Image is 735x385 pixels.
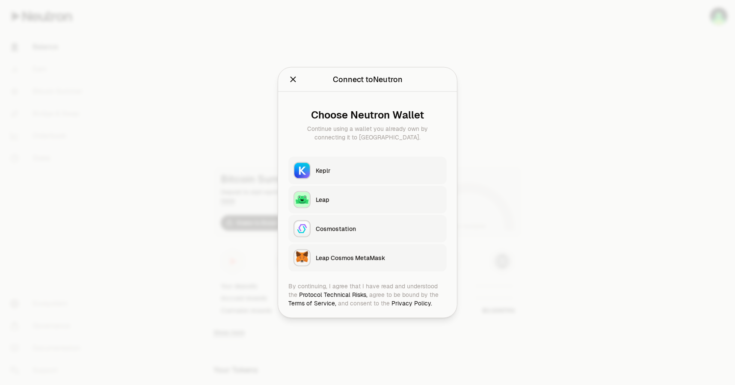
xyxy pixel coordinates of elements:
[288,74,298,86] button: Close
[288,299,336,307] a: Terms of Service,
[316,166,442,175] div: Keplr
[299,291,367,299] a: Protocol Technical Risks,
[316,254,442,262] div: Leap Cosmos MetaMask
[294,221,310,237] img: Cosmostation
[288,244,447,272] button: Leap Cosmos MetaMaskLeap Cosmos MetaMask
[391,299,432,307] a: Privacy Policy.
[294,163,310,178] img: Keplr
[294,250,310,266] img: Leap Cosmos MetaMask
[316,195,442,204] div: Leap
[288,157,447,184] button: KeplrKeplr
[288,282,447,308] div: By continuing, I agree that I have read and understood the agree to be bound by the and consent t...
[294,192,310,207] img: Leap
[295,124,440,142] div: Continue using a wallet you already own by connecting it to [GEOGRAPHIC_DATA].
[295,109,440,121] div: Choose Neutron Wallet
[333,74,403,86] div: Connect to Neutron
[316,225,442,233] div: Cosmostation
[288,186,447,213] button: LeapLeap
[288,215,447,243] button: CosmostationCosmostation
